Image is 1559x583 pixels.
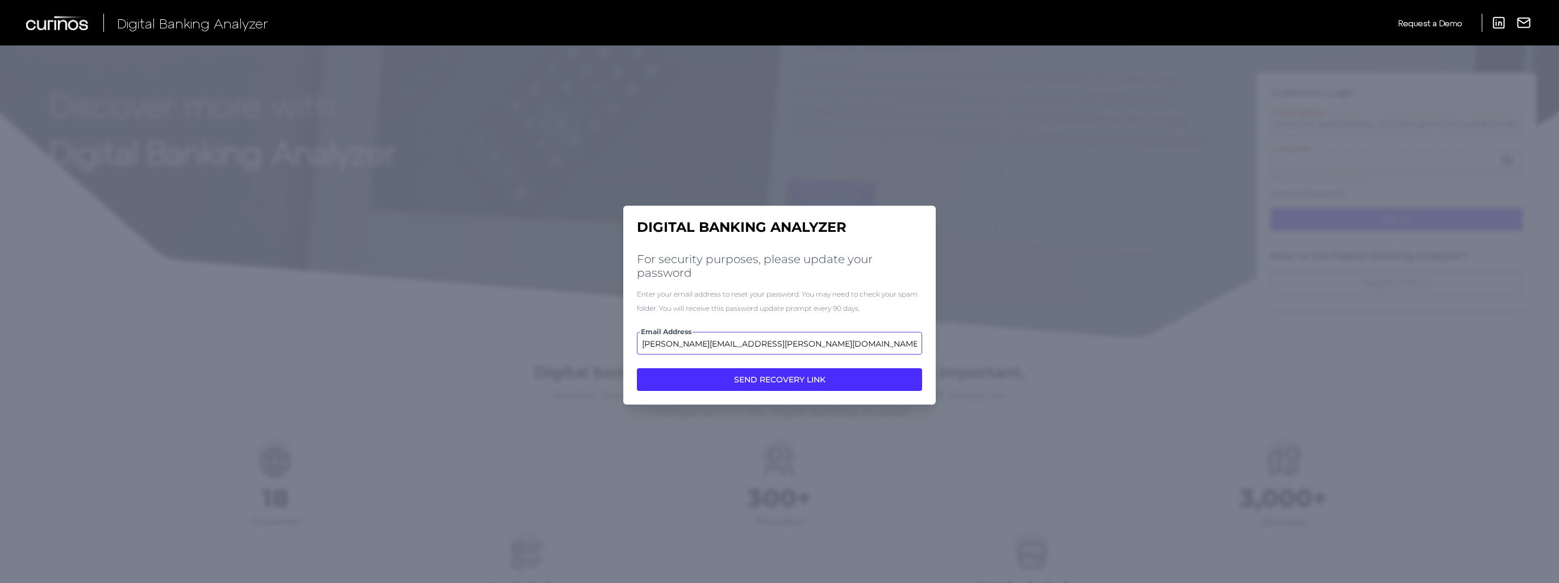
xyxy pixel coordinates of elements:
h2: For security purposes, please update your password [637,252,922,280]
a: Request a Demo [1398,14,1462,32]
span: Email Address [640,327,693,336]
span: Request a Demo [1398,18,1462,28]
img: Curinos [26,16,90,30]
span: Digital Banking Analyzer [117,15,268,31]
div: Enter your email address to reset your password. You may need to check your spam folder. You will... [637,287,922,315]
h1: Digital Banking Analyzer [637,219,922,236]
button: SEND RECOVERY LINK [637,368,922,391]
